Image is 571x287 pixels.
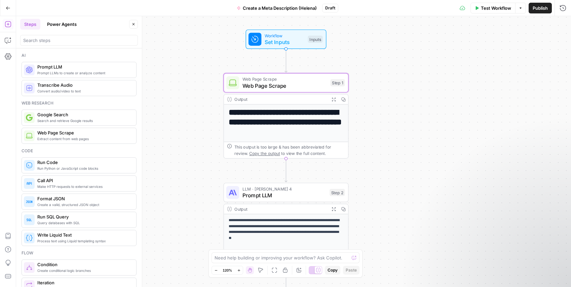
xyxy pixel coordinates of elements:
div: Output [234,96,327,102]
span: Iteration [37,279,131,286]
span: Google Search [37,111,131,118]
span: Prompt LLM [242,191,327,199]
span: Run SQL Query [37,213,131,220]
div: This output is too large & has been abbreviated for review. to view the full content. [234,144,345,157]
span: Make HTTP requests to external services [37,184,131,189]
button: Create a Meta Description (Helena) [233,3,321,13]
button: Test Workflow [470,3,516,13]
span: Search and retrieve Google results [37,118,131,123]
span: Create a valid, structured JSON object [37,202,131,207]
span: Publish [533,5,548,11]
button: Publish [529,3,552,13]
div: Flow [22,250,137,256]
g: Edge from start to step_1 [285,49,287,73]
button: Copy [325,266,340,275]
span: Web Page Scrape [37,129,131,136]
button: Power Agents [43,19,81,30]
div: Step 2 [330,189,345,196]
span: Run Python or JavaScript code blocks [37,166,131,171]
span: Test Workflow [481,5,511,11]
span: LLM · [PERSON_NAME] 4 [242,186,327,192]
span: Web Page Scrape [242,82,327,90]
span: Transcribe Audio [37,82,131,88]
span: Create a Meta Description (Helena) [243,5,317,11]
span: Create conditional logic branches [37,268,131,273]
span: Copy [328,267,338,273]
span: Run Code [37,159,131,166]
span: Paste [346,267,357,273]
span: Set Inputs [265,38,305,46]
span: Web Page Scrape [242,76,327,82]
span: Extract content from web pages [37,136,131,141]
span: Prompt LLMs to create or analyze content [37,70,131,76]
span: Copy the output [249,151,280,156]
div: Code [22,148,137,154]
div: Step 1 [331,79,345,87]
span: Write Liquid Text [37,232,131,238]
div: Inputs [308,36,322,43]
g: Edge from step_1 to step_2 [285,159,287,182]
span: 120% [223,268,232,273]
span: Condition [37,261,131,268]
span: Query databases with SQL [37,220,131,225]
span: Format JSON [37,195,131,202]
span: Call API [37,177,131,184]
span: Process text using Liquid templating syntax [37,238,131,244]
span: Workflow [265,32,305,39]
div: Ai [22,52,137,58]
input: Search steps [23,37,135,44]
button: Steps [20,19,40,30]
button: Paste [343,266,359,275]
span: Convert audio/video to text [37,88,131,94]
div: WorkflowSet InputsInputs [224,30,349,49]
div: Web research [22,100,137,106]
span: Draft [325,5,335,11]
span: Prompt LLM [37,64,131,70]
div: Output [234,206,327,212]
